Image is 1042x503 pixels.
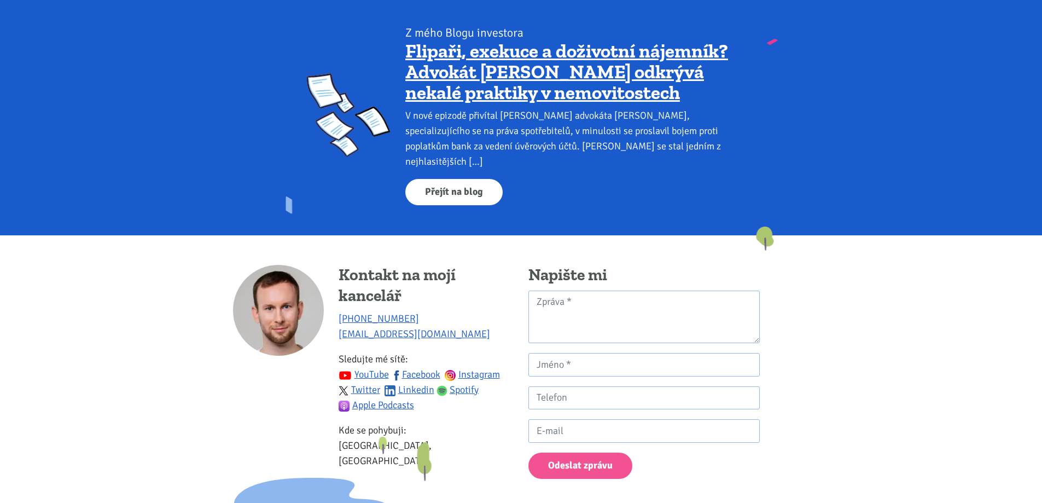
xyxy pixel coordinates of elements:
a: Twitter [339,384,380,396]
h4: Napište mi [528,265,760,286]
form: Kontaktní formulář [528,291,760,479]
a: Přejít na blog [405,179,503,206]
div: Z mého Blogu investora [405,25,735,41]
a: Apple Podcasts [339,399,414,411]
a: [EMAIL_ADDRESS][DOMAIN_NAME] [339,328,490,340]
img: ig.svg [445,370,456,381]
img: fb.svg [391,370,402,381]
a: Linkedin [385,384,434,396]
a: Flipaři, exekuce a doživotní nájemník? Advokát [PERSON_NAME] odkrývá nekalé praktiky v nemovitostech [405,39,728,104]
img: youtube.svg [339,369,352,382]
p: Kde se pohybuji: [GEOGRAPHIC_DATA], [GEOGRAPHIC_DATA] [339,423,514,469]
img: spotify.png [436,385,447,396]
input: Jméno * [528,353,760,377]
input: Telefon [528,386,760,410]
p: Sledujte mé sítě: [339,351,514,413]
a: Facebook [391,368,440,380]
a: YouTube [339,368,389,380]
img: Tomáš Kučera [233,265,324,356]
img: twitter.svg [339,386,348,396]
h4: Kontakt na mojí kancelář [339,265,514,306]
a: [PHONE_NUMBER] [339,313,419,325]
img: linkedin.svg [385,385,395,396]
a: Instagram [445,368,500,380]
input: E-mail [528,419,760,443]
a: Spotify [436,384,479,396]
img: apple-podcasts.png [339,401,350,412]
div: V nové epizodě přivítal [PERSON_NAME] advokáta [PERSON_NAME], specializujícího se na práva spotře... [405,108,735,169]
button: Odeslat zprávu [528,453,632,479]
